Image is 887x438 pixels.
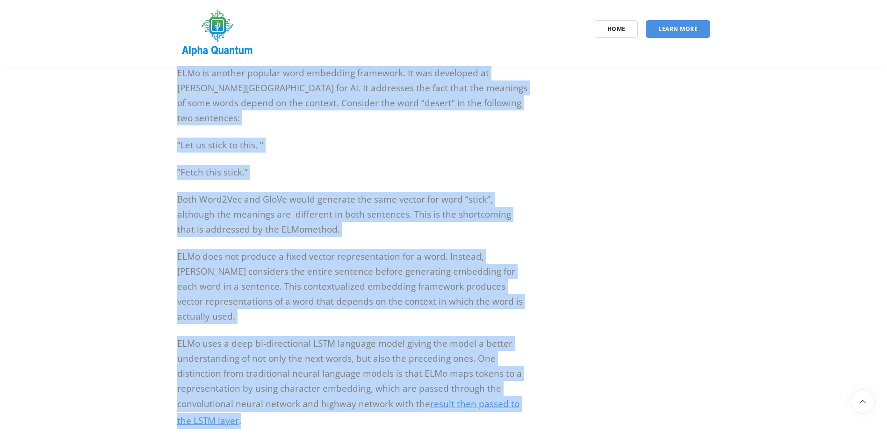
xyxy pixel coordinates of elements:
a: Home [595,20,638,38]
p: ELMo does not produce a fixed vector representation for a word. Instead, [PERSON_NAME] considers ... [177,249,528,324]
p: “Let us stick to this. “ [177,138,528,153]
p: ELMo uses a deep bi-directional LSTM language model giving the model a better understanding of no... [177,336,528,429]
img: logo [177,6,258,60]
p: Both Word2Vec and GloVe would generate the same vector for word “stick”, although the meanings ar... [177,192,528,237]
span: Home [607,25,626,33]
a: Learn More [646,20,710,38]
span: Learn More [658,25,698,33]
p: “Fetch this stick.” [177,165,528,180]
p: ELMo is another popular word embedding framework. It was developed at [PERSON_NAME][GEOGRAPHIC_DA... [177,66,528,125]
a: result then passed to the LSTM layer [177,398,519,426]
